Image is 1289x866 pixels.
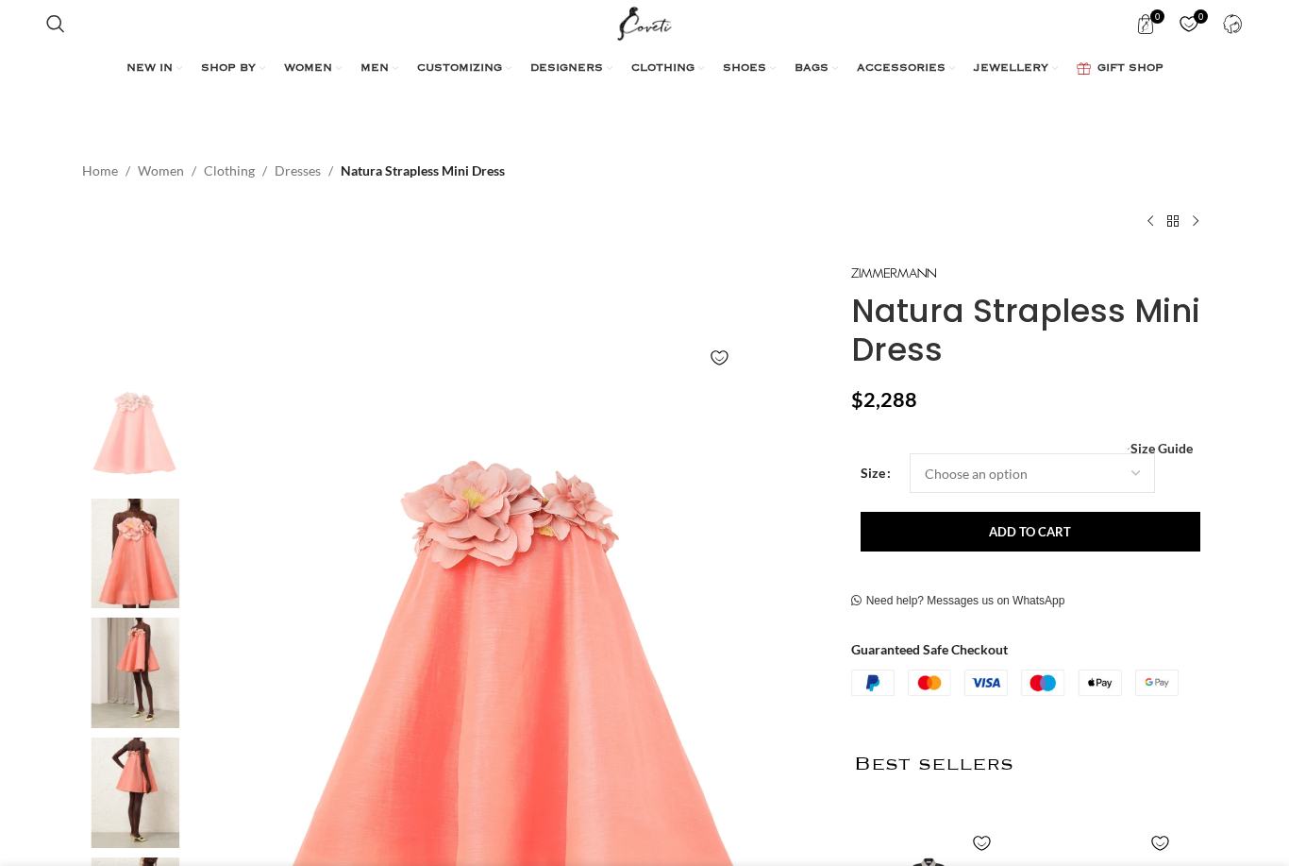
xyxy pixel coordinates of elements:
span: CLOTHING [631,61,695,76]
div: My Wishlist [1170,5,1209,42]
a: Clothing [204,161,255,181]
img: Zimmermann dress [77,379,193,489]
a: JEWELLERY [974,50,1058,88]
a: Site logo [613,14,677,30]
a: SHOES [723,50,776,88]
img: Zimmermann dresses [77,738,193,848]
span: NEW IN [126,61,173,76]
a: CUSTOMIZING [417,50,511,88]
a: MEN [360,50,398,88]
div: Main navigation [37,50,1252,88]
a: Women [138,161,184,181]
a: SHOP BY [201,50,265,88]
a: GIFT SHOP [1077,50,1163,88]
a: NEW IN [126,50,182,88]
button: Add to cart [861,512,1200,552]
a: DESIGNERS [530,50,612,88]
span: DESIGNERS [530,61,603,76]
span: ACCESSORIES [857,61,946,76]
a: 0 [1127,5,1165,42]
span: SHOP BY [201,61,256,76]
span: Natura Strapless Mini Dress [341,161,505,181]
span: $ [851,387,863,412]
a: CLOTHING [631,50,704,88]
img: guaranteed-safe-checkout-bordered.j [851,670,1179,696]
span: 0 [1150,9,1164,24]
label: Size [861,463,891,484]
img: Zimmermann dress [77,618,193,728]
a: Home [82,161,118,181]
strong: Guaranteed Safe Checkout [851,641,1008,657]
span: JEWELLERY [974,61,1048,76]
a: 0 [1170,5,1209,42]
a: Dresses [275,161,321,181]
a: ACCESSORIES [857,50,955,88]
a: Previous product [1139,210,1162,232]
nav: Breadcrumb [82,161,505,181]
a: Search [37,5,75,42]
img: Zimmermann dresses [77,499,193,609]
a: BAGS [795,50,838,88]
span: BAGS [795,61,829,76]
span: MEN [360,61,389,76]
h1: Natura Strapless Mini Dress [851,292,1207,369]
img: Zimmermann [851,268,936,279]
a: Next product [1184,210,1207,232]
span: GIFT SHOP [1097,61,1163,76]
span: SHOES [723,61,766,76]
bdi: 2,288 [851,387,917,412]
span: CUSTOMIZING [417,61,502,76]
a: WOMEN [284,50,342,88]
a: Need help? Messages us on WhatsApp [851,594,1065,609]
span: 0 [1194,9,1208,24]
span: WOMEN [284,61,332,76]
h2: Best sellers [854,715,1181,814]
img: GiftBag [1077,62,1091,75]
